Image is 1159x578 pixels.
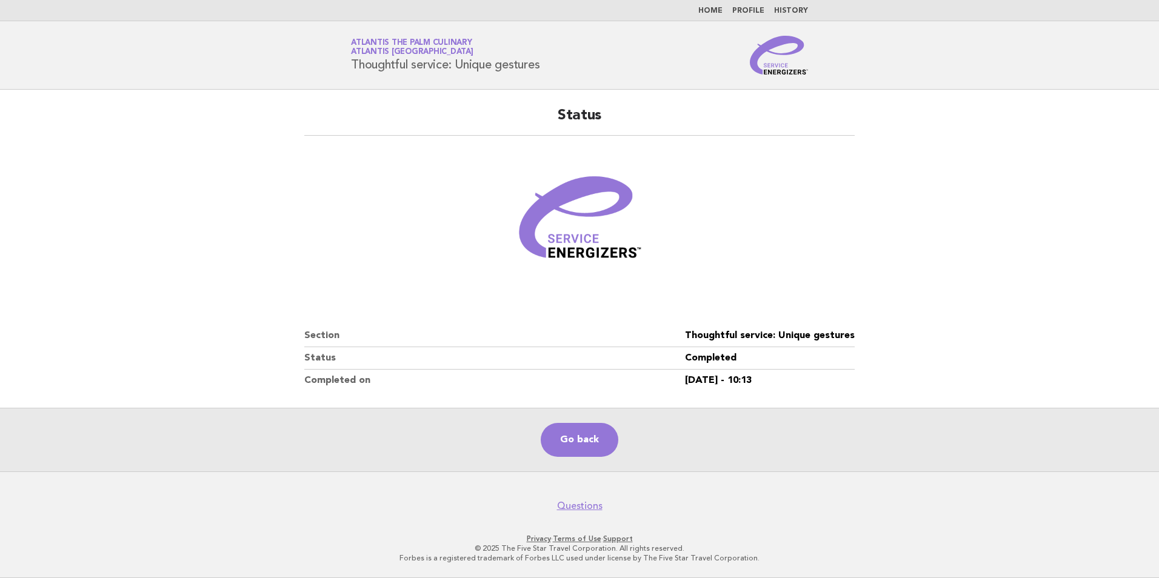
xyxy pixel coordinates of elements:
p: · · [209,534,950,543]
a: Home [698,7,723,15]
a: Terms of Use [553,534,601,543]
a: Questions [557,500,603,512]
img: Verified [507,150,652,296]
img: Service Energizers [750,36,808,75]
dt: Section [304,325,685,347]
dd: [DATE] - 10:13 [685,370,855,391]
dt: Completed on [304,370,685,391]
dd: Completed [685,347,855,370]
h2: Status [304,106,855,136]
span: Atlantis [GEOGRAPHIC_DATA] [351,48,473,56]
a: Atlantis The Palm CulinaryAtlantis [GEOGRAPHIC_DATA] [351,39,473,56]
p: © 2025 The Five Star Travel Corporation. All rights reserved. [209,543,950,553]
a: Privacy [527,534,551,543]
a: Support [603,534,633,543]
h1: Thoughtful service: Unique gestures [351,39,539,71]
a: History [774,7,808,15]
dt: Status [304,347,685,370]
a: Go back [541,423,618,457]
dd: Thoughtful service: Unique gestures [685,325,855,347]
a: Profile [732,7,764,15]
p: Forbes is a registered trademark of Forbes LLC used under license by The Five Star Travel Corpora... [209,553,950,563]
